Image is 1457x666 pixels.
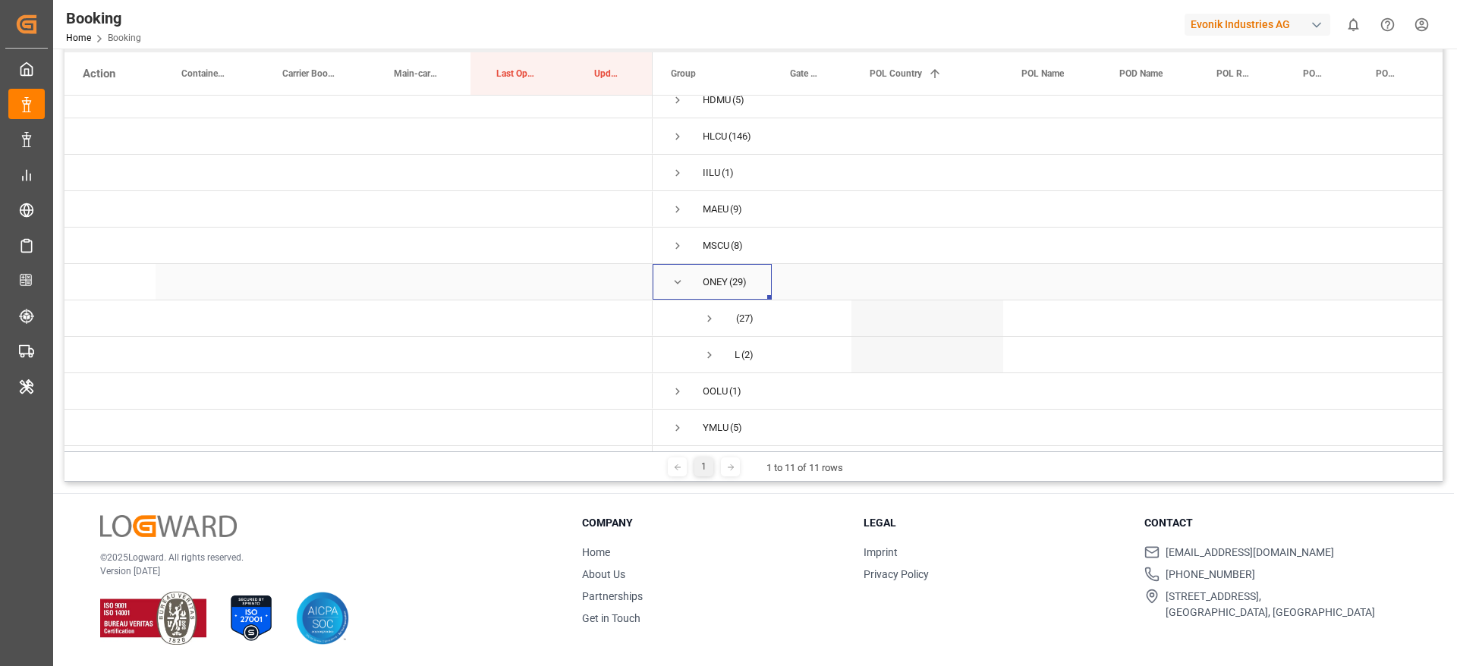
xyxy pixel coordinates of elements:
div: 1 to 11 of 11 rows [766,460,843,476]
span: (5) [732,83,744,118]
span: POL Name [1021,68,1064,79]
p: © 2025 Logward. All rights reserved. [100,551,544,564]
div: HLCU [703,119,727,154]
div: OOLU [703,374,728,409]
span: Container No. [181,68,225,79]
span: POL Region Name [1216,68,1253,79]
div: Logward System [735,338,740,372]
span: (8) [731,228,743,263]
button: Help Center [1370,8,1405,42]
span: (2) [741,338,754,372]
span: (146) [728,119,751,154]
span: [EMAIL_ADDRESS][DOMAIN_NAME] [1166,545,1334,561]
div: MSCU [703,228,729,263]
span: (27) [736,301,754,336]
p: Version [DATE] [100,564,544,578]
span: (9) [730,192,742,227]
div: Action [83,67,115,80]
img: ISO 9001 & ISO 14001 Certification [100,592,206,645]
span: POD Name [1119,68,1163,79]
a: Home [582,546,610,558]
a: Imprint [864,546,898,558]
a: About Us [582,568,625,580]
span: Gate In POL [790,68,820,79]
div: HDMU [703,83,731,118]
span: Carrier Booking No. [282,68,336,79]
div: Press SPACE to select this row. [65,410,653,446]
span: Main-carriage No. [394,68,439,79]
span: POL Locode [1303,68,1326,79]
a: Get in Touch [582,612,640,624]
span: POD Locode [1376,68,1400,79]
h3: Company [582,515,845,531]
span: [PHONE_NUMBER] [1166,567,1255,583]
img: ISO 27001 Certification [225,592,278,645]
span: Last Opened Date [496,68,537,79]
div: Press SPACE to select this row. [65,228,653,264]
h3: Contact [1144,515,1407,531]
button: show 0 new notifications [1336,8,1370,42]
div: Press SPACE to select this row. [65,191,653,228]
a: Partnerships [582,590,643,602]
div: Booking [66,7,141,30]
a: Privacy Policy [864,568,929,580]
span: Update Last Opened By [594,68,621,79]
div: ONEY [703,265,728,300]
span: (1) [722,156,734,190]
div: Press SPACE to select this row. [65,118,653,155]
div: Press SPACE to select this row. [65,82,653,118]
span: (1) [729,374,741,409]
button: Evonik Industries AG [1185,10,1336,39]
span: POL Country [870,68,922,79]
h3: Legal [864,515,1126,531]
span: (29) [729,265,747,300]
div: Press SPACE to select this row. [65,300,653,337]
div: Press SPACE to select this row. [65,337,653,373]
div: IILU [703,156,720,190]
span: [STREET_ADDRESS], [GEOGRAPHIC_DATA], [GEOGRAPHIC_DATA] [1166,589,1375,620]
img: Logward Logo [100,515,237,537]
div: Press SPACE to select this row. [65,155,653,191]
div: 1 [694,457,713,476]
div: Press SPACE to select this row. [65,264,653,300]
div: Press SPACE to select this row. [65,373,653,410]
a: Home [66,33,91,43]
div: YMLU [703,410,728,445]
div: Evonik Industries AG [1185,14,1330,36]
span: (5) [730,410,742,445]
span: Group [671,68,696,79]
div: MAEU [703,192,728,227]
img: AICPA SOC [296,592,349,645]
